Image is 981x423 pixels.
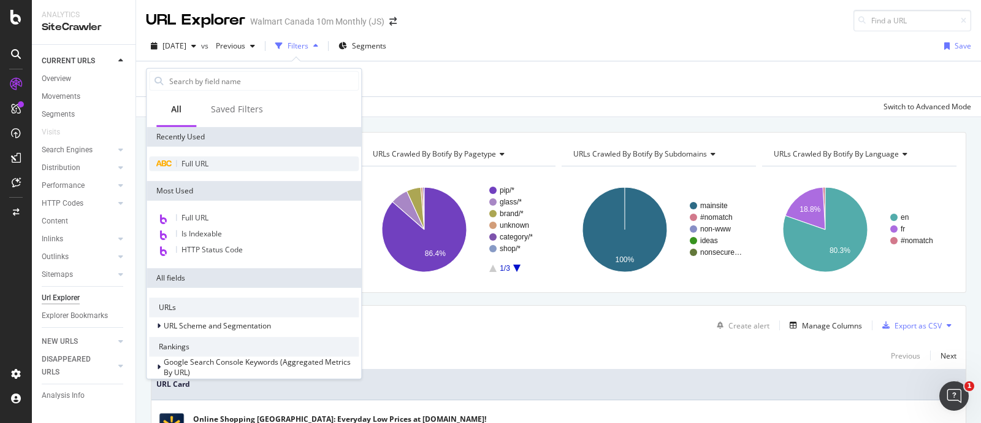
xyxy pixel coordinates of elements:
div: Previous [891,351,920,361]
text: category/* [500,233,533,241]
button: [DATE] [146,36,201,56]
h4: URLs Crawled By Botify By subdomains [571,144,745,164]
div: Segments [42,108,75,121]
svg: A chart. [762,176,953,283]
div: arrow-right-arrow-left [389,17,397,26]
span: URLs Crawled By Botify By subdomains [573,149,707,159]
a: Outlinks [42,250,115,263]
div: HTTP Codes [42,197,83,210]
a: Content [42,215,127,228]
div: Next [941,351,956,361]
div: Analytics [42,10,126,20]
a: Analysis Info [42,389,127,402]
div: Movements [42,90,80,103]
text: non-www [700,225,731,233]
button: Save [939,36,971,56]
span: Previous [211,41,245,51]
text: ideas [700,236,718,245]
text: 80.3% [830,246,850,255]
a: Url Explorer [42,292,127,305]
a: Search Engines [42,144,115,157]
text: 18.8% [800,205,820,214]
h4: URLs Crawled By Botify By pagetype [370,144,544,164]
button: Next [941,348,956,363]
text: en [901,213,909,222]
a: Sitemaps [42,268,115,281]
svg: A chart. [562,176,753,283]
button: Export as CSV [877,316,942,335]
button: Create alert [712,316,769,335]
button: Previous [211,36,260,56]
a: Inlinks [42,233,115,246]
div: Switch to Advanced Mode [884,101,971,112]
text: shop/* [500,244,521,253]
text: nonsecure… [700,248,742,257]
div: Distribution [42,161,80,174]
span: URLs Crawled By Botify By language [774,149,899,159]
button: Filters [270,36,323,56]
div: Save [955,41,971,51]
div: Filters [288,41,308,51]
div: URL Explorer [146,10,245,31]
span: URLs Crawled By Botify By pagetype [373,149,496,159]
text: fr [901,225,905,233]
div: Content [42,215,68,228]
div: Create alert [728,320,769,331]
text: pip/* [500,186,514,195]
div: Performance [42,179,85,192]
input: Search by field name [168,72,358,90]
div: All [171,103,181,115]
text: mainsite [700,201,728,210]
text: #nomatch [700,213,733,222]
text: unknown [500,221,529,230]
span: HTTP Status Code [181,244,243,255]
div: Visits [42,126,60,139]
h4: URLs Crawled By Botify By language [771,144,945,164]
span: Segments [352,41,386,51]
a: NEW URLS [42,335,115,348]
a: Distribution [42,161,115,174]
div: Saved Filters [211,103,263,115]
div: Export as CSV [895,320,942,331]
button: Switch to Advanced Mode [879,97,971,117]
div: Url Explorer [42,292,80,305]
a: Segments [42,108,127,121]
div: Explorer Bookmarks [42,309,108,322]
div: Recently Used [147,127,361,147]
span: URL Scheme and Segmentation [164,320,271,331]
a: Explorer Bookmarks [42,309,127,322]
button: Previous [891,348,920,363]
iframe: Intercom live chat [939,381,969,411]
div: Most Used [147,181,361,201]
div: Manage Columns [802,320,862,331]
div: NEW URLS [42,335,78,348]
div: Walmart Canada 10m Monthly (JS) [250,15,384,28]
span: 1 [964,381,974,391]
button: Segments [334,36,391,56]
a: Visits [42,126,72,139]
div: SiteCrawler [42,20,126,34]
text: brand/* [500,209,524,218]
a: Performance [42,179,115,192]
a: Overview [42,72,127,85]
div: Outlinks [42,250,69,263]
span: vs [201,41,211,51]
span: 2025 Aug. 22nd [162,41,186,51]
a: CURRENT URLS [42,55,115,68]
text: 1/3 [500,264,510,273]
div: CURRENT URLS [42,55,95,68]
div: Analysis Info [42,389,85,402]
div: Rankings [149,337,359,357]
span: Full URL [181,212,208,223]
a: HTTP Codes [42,197,115,210]
input: Find a URL [853,10,971,31]
span: URL Card [156,379,952,390]
text: #nomatch [901,236,933,245]
a: DISAPPEARED URLS [42,353,115,379]
svg: A chart. [361,176,552,283]
div: URLs [149,298,359,317]
a: Movements [42,90,127,103]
